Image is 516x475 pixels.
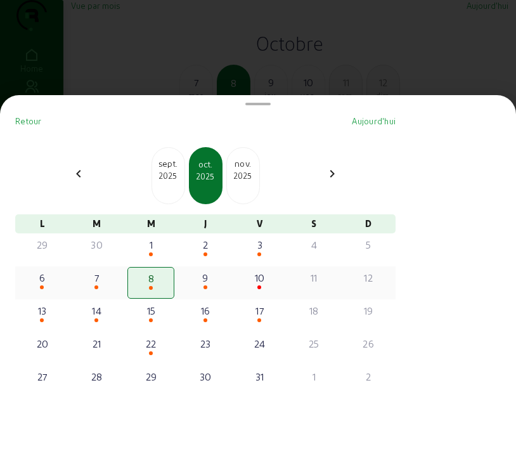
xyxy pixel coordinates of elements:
[238,303,282,318] div: 17
[129,237,173,252] div: 1
[292,237,337,252] div: 4
[129,336,173,351] div: 22
[190,158,221,171] div: oct.
[183,303,228,318] div: 16
[238,336,282,351] div: 24
[238,237,282,252] div: 3
[341,214,396,233] div: D
[346,270,390,285] div: 12
[183,336,228,351] div: 23
[346,336,390,351] div: 26
[352,116,396,126] span: Aujourd'hui
[178,214,233,233] div: J
[124,214,178,233] div: M
[20,369,65,384] div: 27
[227,157,259,170] div: nov.
[75,270,119,285] div: 7
[20,336,65,351] div: 20
[75,336,119,351] div: 21
[227,170,259,181] div: 2025
[20,303,65,318] div: 13
[287,214,342,233] div: S
[71,166,86,181] mat-icon: chevron_left
[325,166,340,181] mat-icon: chevron_right
[292,336,337,351] div: 25
[292,369,337,384] div: 1
[152,170,184,181] div: 2025
[183,369,228,384] div: 30
[292,303,337,318] div: 18
[20,237,65,252] div: 29
[346,369,390,384] div: 2
[190,171,221,182] div: 2025
[346,303,390,318] div: 19
[75,237,119,252] div: 30
[238,369,282,384] div: 31
[233,214,287,233] div: V
[152,157,184,170] div: sept.
[20,270,65,285] div: 6
[75,303,119,318] div: 14
[129,271,172,286] div: 8
[129,369,173,384] div: 29
[15,214,70,233] div: L
[292,270,337,285] div: 11
[183,270,228,285] div: 9
[346,237,390,252] div: 5
[129,303,173,318] div: 15
[15,116,42,126] span: Retour
[75,369,119,384] div: 28
[183,237,228,252] div: 2
[238,270,282,285] div: 10
[70,214,124,233] div: M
